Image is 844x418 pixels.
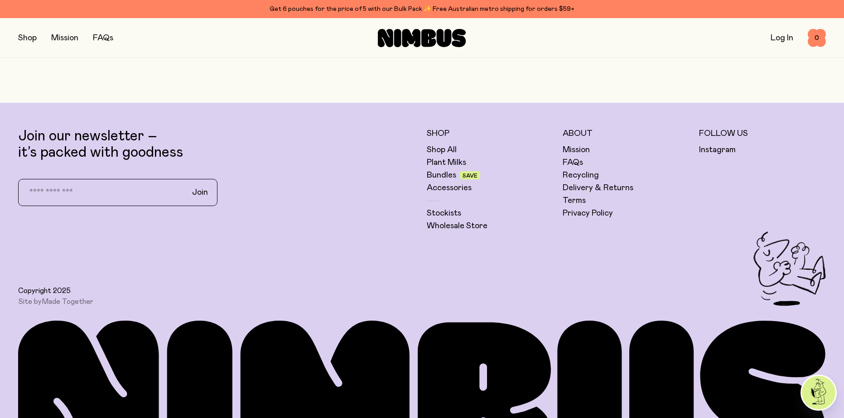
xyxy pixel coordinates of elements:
[699,144,736,155] a: Instagram
[563,183,633,193] a: Delivery & Returns
[427,208,461,219] a: Stockists
[18,128,418,161] p: Join our newsletter – it’s packed with goodness
[563,128,690,139] h5: About
[192,187,208,198] span: Join
[563,170,599,181] a: Recycling
[427,128,554,139] h5: Shop
[18,286,71,295] span: Copyright 2025
[51,34,78,42] a: Mission
[42,298,93,305] a: Made Together
[427,157,466,168] a: Plant Milks
[563,144,590,155] a: Mission
[771,34,793,42] a: Log In
[427,183,472,193] a: Accessories
[563,195,586,206] a: Terms
[802,376,835,409] img: agent
[463,173,477,178] span: Save
[427,144,457,155] a: Shop All
[563,157,583,168] a: FAQs
[563,208,613,219] a: Privacy Policy
[427,170,456,181] a: Bundles
[185,183,215,202] button: Join
[18,297,93,306] span: Site by
[93,34,113,42] a: FAQs
[18,4,826,14] div: Get 6 pouches for the price of 5 with our Bulk Pack ✨ Free Australian metro shipping for orders $59+
[699,128,826,139] h5: Follow Us
[427,221,487,231] a: Wholesale Store
[808,29,826,47] button: 0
